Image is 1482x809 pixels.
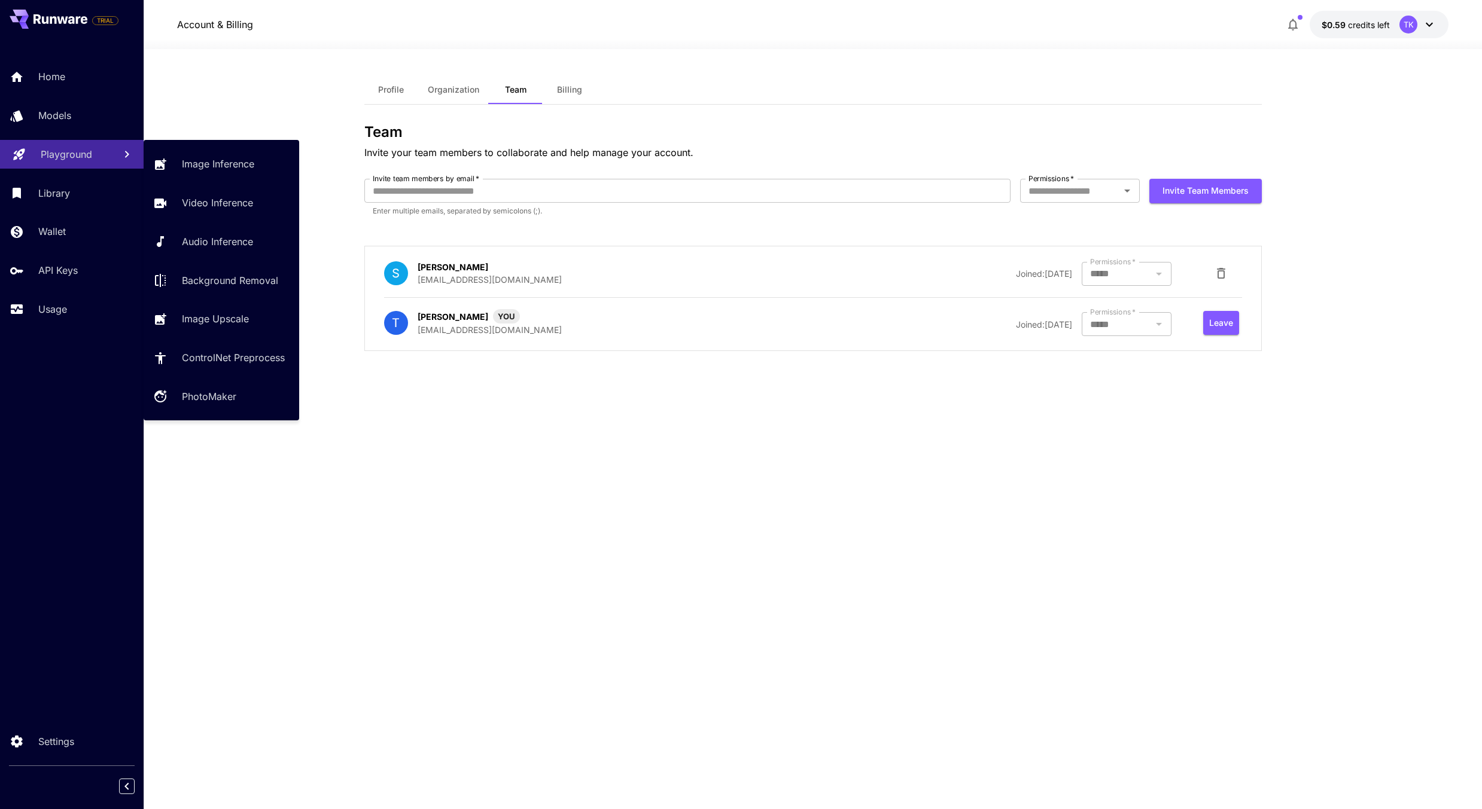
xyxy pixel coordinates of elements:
span: Profile [378,84,404,95]
p: Audio Inference [182,234,253,249]
p: API Keys [38,263,78,277]
p: ControlNet Preprocess [182,350,285,365]
span: credits left [1348,20,1390,30]
label: Invite team members by email [373,173,479,184]
a: PhotoMaker [144,382,299,411]
p: Image Upscale [182,312,249,326]
p: Settings [38,734,74,749]
p: [EMAIL_ADDRESS][DOMAIN_NAME] [418,323,562,336]
p: Wallet [38,224,66,239]
p: [PERSON_NAME] [418,261,488,273]
nav: breadcrumb [177,17,253,32]
button: Open [1119,182,1136,199]
a: ControlNet Preprocess [144,343,299,373]
button: Leave [1203,311,1239,335]
p: [EMAIL_ADDRESS][DOMAIN_NAME] [418,273,562,286]
p: PhotoMaker [182,389,236,404]
label: Permissions [1028,173,1074,184]
a: Video Inference [144,188,299,218]
p: Invite your team members to collaborate and help manage your account. [364,145,1262,160]
button: Collapse sidebar [119,779,135,794]
span: Joined: [DATE] [1016,319,1072,329]
a: Image Inference [144,149,299,179]
p: Account & Billing [177,17,253,32]
div: TK [1399,16,1417,33]
p: [PERSON_NAME] [418,310,488,323]
span: YOU [493,311,520,323]
div: $0.5915 [1322,19,1390,31]
a: Audio Inference [144,227,299,257]
span: TRIAL [93,16,118,25]
span: Organization [428,84,479,95]
p: Video Inference [182,196,253,210]
p: Playground [41,147,92,161]
span: Team [505,84,527,95]
p: Background Removal [182,273,278,288]
p: Library [38,186,70,200]
div: Collapse sidebar [128,776,144,797]
a: Background Removal [144,265,299,295]
div: T [384,311,408,335]
h3: Team [364,124,1262,141]
p: Models [38,108,71,123]
label: Permissions [1090,307,1136,317]
label: Permissions [1090,257,1136,267]
button: Invite team members [1149,179,1262,203]
span: Add your payment card to enable full platform functionality. [92,13,118,28]
span: $0.59 [1322,20,1348,30]
a: Image Upscale [144,304,299,334]
span: Billing [557,84,582,95]
p: Usage [38,302,67,316]
p: Enter multiple emails, separated by semicolons (;). [373,205,1002,217]
p: Home [38,69,65,84]
p: Image Inference [182,157,254,171]
button: $0.5915 [1310,11,1448,38]
span: Joined: [DATE] [1016,268,1072,279]
div: S [384,261,408,285]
